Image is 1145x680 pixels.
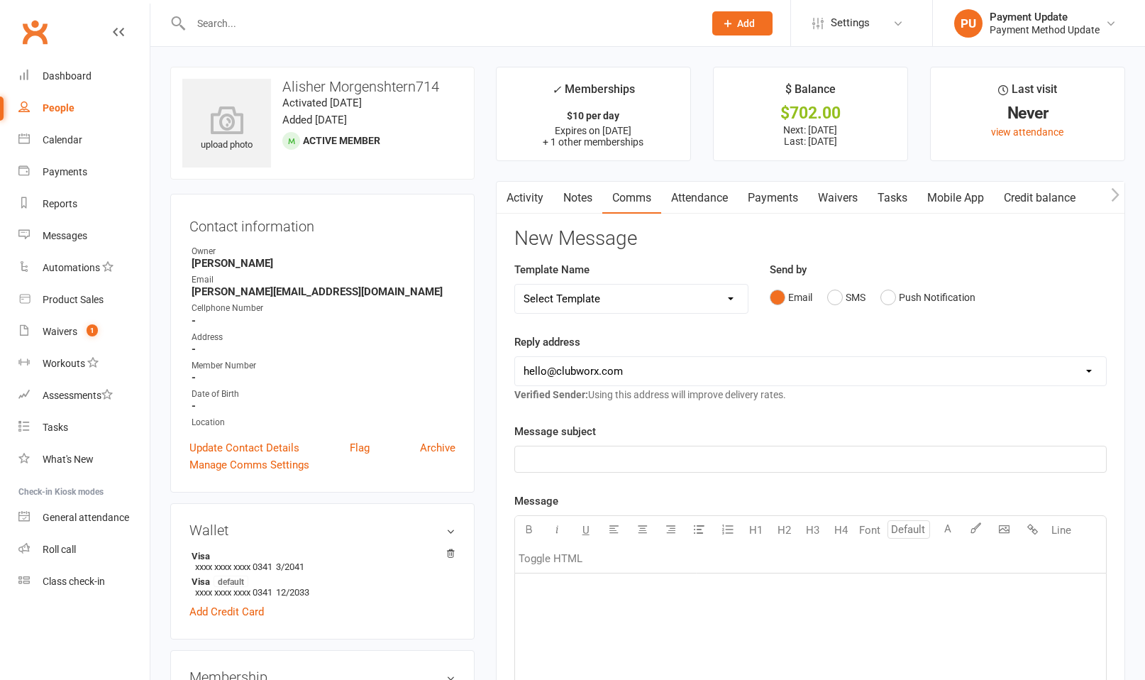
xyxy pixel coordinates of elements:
[770,261,807,278] label: Send by
[552,80,635,106] div: Memberships
[18,348,150,380] a: Workouts
[214,576,248,587] span: default
[990,23,1100,36] div: Payment Method Update
[43,326,77,337] div: Waivers
[998,80,1057,106] div: Last visit
[18,220,150,252] a: Messages
[738,182,808,214] a: Payments
[43,390,113,401] div: Assessments
[917,182,994,214] a: Mobile App
[192,285,455,298] strong: [PERSON_NAME][EMAIL_ADDRESS][DOMAIN_NAME]
[189,439,299,456] a: Update Contact Details
[18,502,150,534] a: General attendance kiosk mode
[726,106,895,121] div: $702.00
[827,516,856,544] button: H4
[182,106,271,153] div: upload photo
[189,456,309,473] a: Manage Comms Settings
[553,182,602,214] a: Notes
[515,544,586,573] button: Toggle HTML
[856,516,884,544] button: Font
[192,551,448,561] strong: Visa
[192,388,455,401] div: Date of Birth
[182,79,463,94] h3: Alisher Morgenshtern714
[944,106,1112,121] div: Never
[43,294,104,305] div: Product Sales
[737,18,755,29] span: Add
[1047,516,1075,544] button: Line
[514,389,786,400] span: Using this address will improve delivery rates.
[18,92,150,124] a: People
[770,516,799,544] button: H2
[514,334,580,351] label: Reply address
[192,343,455,356] strong: -
[87,324,98,336] span: 1
[43,166,87,177] div: Payments
[192,416,455,429] div: Location
[827,284,865,311] button: SMS
[991,126,1063,138] a: view attendance
[514,423,596,440] label: Message subject
[868,182,917,214] a: Tasks
[567,110,619,121] strong: $10 per day
[770,284,812,311] button: Email
[887,520,930,539] input: Default
[18,380,150,412] a: Assessments
[602,182,661,214] a: Comms
[195,587,272,598] span: xxxx xxxx xxxx 0341
[192,302,455,315] div: Cellphone Number
[712,11,773,35] button: Add
[18,284,150,316] a: Product Sales
[954,9,983,38] div: PU
[43,454,94,465] div: What's New
[303,135,380,146] span: Active member
[43,198,77,209] div: Reports
[934,516,962,544] button: A
[282,97,362,109] time: Activated [DATE]
[994,182,1085,214] a: Credit balance
[276,587,309,598] span: 12/2033
[192,331,455,344] div: Address
[990,11,1100,23] div: Payment Update
[18,124,150,156] a: Calendar
[43,134,82,146] div: Calendar
[543,136,643,148] span: + 1 other memberships
[17,14,52,50] a: Clubworx
[43,230,87,241] div: Messages
[799,516,827,544] button: H3
[195,561,272,572] span: xxxx xxxx xxxx 0341
[880,284,975,311] button: Push Notification
[43,544,76,555] div: Roll call
[785,80,836,106] div: $ Balance
[514,493,558,510] label: Message
[18,60,150,92] a: Dashboard
[43,102,74,114] div: People
[43,262,100,273] div: Automations
[18,316,150,348] a: Waivers 1
[514,228,1107,250] h3: New Message
[192,359,455,373] div: Member Number
[43,576,105,587] div: Class check-in
[350,439,370,456] a: Flag
[192,371,455,384] strong: -
[18,534,150,566] a: Roll call
[514,261,590,278] label: Template Name
[808,182,868,214] a: Waivers
[661,182,738,214] a: Attendance
[831,7,870,39] span: Settings
[572,516,600,544] button: U
[192,314,455,327] strong: -
[192,576,448,587] strong: Visa
[192,257,455,270] strong: [PERSON_NAME]
[43,422,68,433] div: Tasks
[420,439,455,456] a: Archive
[18,156,150,188] a: Payments
[582,524,590,537] span: U
[189,213,455,234] h3: Contact information
[18,252,150,284] a: Automations
[192,400,455,412] strong: -
[18,444,150,476] a: What's New
[192,245,455,258] div: Owner
[192,273,455,287] div: Email
[189,603,264,620] a: Add Credit Card
[552,83,561,97] i: ✓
